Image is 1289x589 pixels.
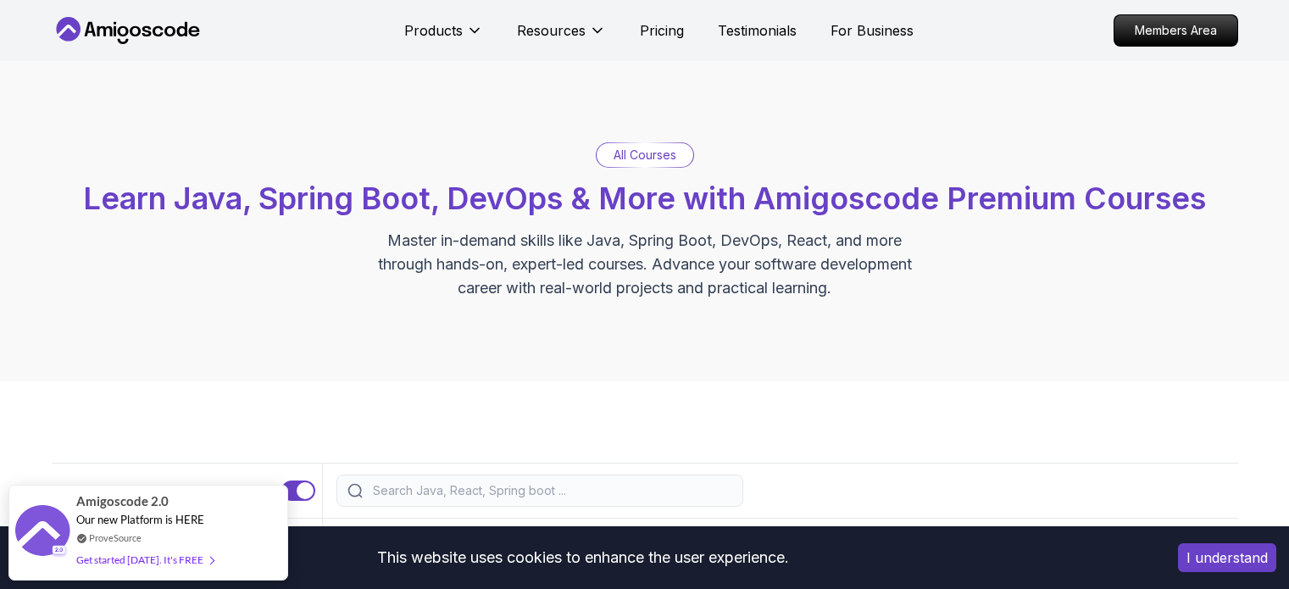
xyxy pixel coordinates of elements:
[967,215,1272,513] iframe: chat widget
[76,492,169,511] span: Amigoscode 2.0
[1114,14,1238,47] a: Members Area
[1178,543,1276,572] button: Accept cookies
[360,229,930,300] p: Master in-demand skills like Java, Spring Boot, DevOps, React, and more through hands-on, expert-...
[404,20,463,41] p: Products
[82,481,121,501] p: Filters
[831,20,914,41] a: For Business
[517,20,586,41] p: Resources
[15,505,70,560] img: provesource social proof notification image
[76,513,204,526] span: Our new Platform is HERE
[614,147,676,164] p: All Courses
[1114,15,1237,46] p: Members Area
[517,20,606,54] button: Resources
[718,20,797,41] a: Testimonials
[640,20,684,41] a: Pricing
[76,550,214,570] div: Get started [DATE]. It's FREE
[83,180,1206,217] span: Learn Java, Spring Boot, DevOps & More with Amigoscode Premium Courses
[89,531,142,545] a: ProveSource
[404,20,483,54] button: Products
[369,482,732,499] input: Search Java, React, Spring boot ...
[13,539,1153,576] div: This website uses cookies to enhance the user experience.
[1218,521,1272,572] iframe: chat widget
